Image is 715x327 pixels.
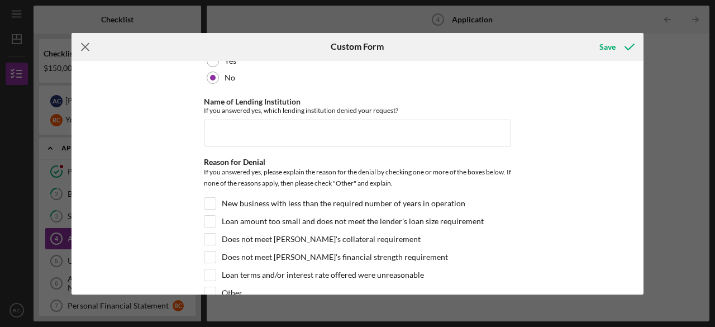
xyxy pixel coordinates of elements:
label: No [225,73,235,82]
label: New business with less than the required number of years in operation [222,198,465,209]
label: Name of Lending Institution [204,97,301,106]
label: Does not meet [PERSON_NAME]'s financial strength requirement [222,252,448,263]
label: Does not meet [PERSON_NAME]'s collateral requirement [222,234,421,245]
label: Yes [225,56,236,65]
div: Reason for Denial [204,158,511,167]
label: Loan terms and/or interest rate offered were unreasonable [222,269,424,281]
button: Save [588,36,643,58]
label: Other [222,287,242,298]
div: Save [599,36,616,58]
h6: Custom Form [331,41,384,51]
div: If you answered yes, please explain the reason for the denial by checking one or more of the boxe... [204,167,511,192]
label: Loan amount too small and does not meet the lender's loan size requirement [222,216,484,227]
div: If you answered yes, which lending institution denied your request? [204,106,511,115]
